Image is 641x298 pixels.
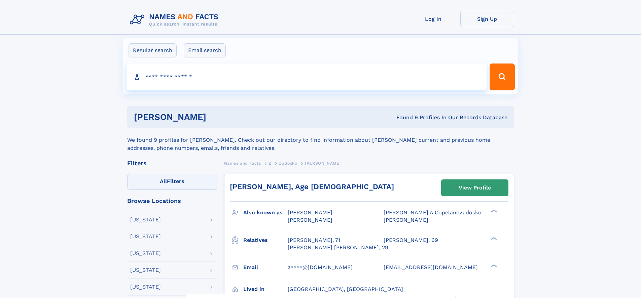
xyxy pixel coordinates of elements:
[243,207,288,218] h3: Also known as
[243,284,288,295] h3: Lived in
[288,217,332,223] span: [PERSON_NAME]
[288,286,403,292] span: [GEOGRAPHIC_DATA], [GEOGRAPHIC_DATA]
[460,11,514,27] a: Sign Up
[129,43,177,57] label: Regular search
[127,11,224,29] img: Logo Names and Facts
[288,244,388,251] a: [PERSON_NAME] [PERSON_NAME], 29
[130,267,161,273] div: [US_STATE]
[134,113,301,121] h1: [PERSON_NAME]
[384,264,478,270] span: [EMAIL_ADDRESS][DOMAIN_NAME]
[184,43,226,57] label: Email search
[459,180,491,196] div: View Profile
[279,161,297,166] span: Zadosko
[288,237,340,244] a: [PERSON_NAME], 71
[160,178,167,184] span: All
[127,128,514,152] div: We found 9 profiles for [PERSON_NAME]. Check out our directory to find information about [PERSON_...
[130,284,161,290] div: [US_STATE]
[230,182,394,191] a: [PERSON_NAME], Age [DEMOGRAPHIC_DATA]
[489,209,497,213] div: ❯
[406,11,460,27] a: Log In
[269,161,272,166] span: Z
[127,160,217,166] div: Filters
[288,209,332,216] span: [PERSON_NAME]
[269,159,272,167] a: Z
[384,209,482,216] span: [PERSON_NAME] A Copelandzadosko
[384,217,428,223] span: [PERSON_NAME]
[127,63,487,90] input: search input
[279,159,297,167] a: Zadosko
[130,251,161,256] div: [US_STATE]
[305,161,341,166] span: [PERSON_NAME]
[127,174,217,190] label: Filters
[243,235,288,246] h3: Relatives
[490,63,514,90] button: Search Button
[243,262,288,273] h3: Email
[441,180,508,196] a: View Profile
[301,114,507,121] div: Found 9 Profiles In Our Records Database
[130,217,161,222] div: [US_STATE]
[224,159,261,167] a: Names and Facts
[127,198,217,204] div: Browse Locations
[384,237,438,244] a: [PERSON_NAME], 69
[489,263,497,268] div: ❯
[489,236,497,241] div: ❯
[130,234,161,239] div: [US_STATE]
